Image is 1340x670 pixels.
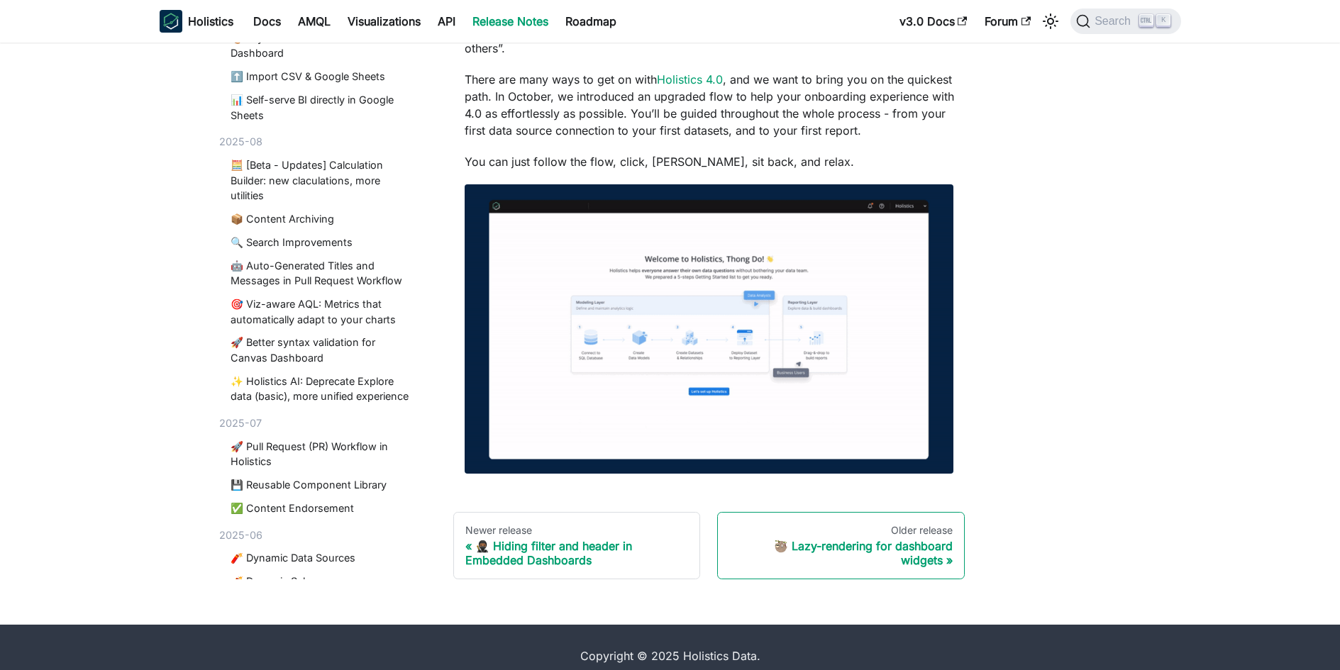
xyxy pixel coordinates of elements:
[231,574,414,589] a: 🧨 Dynamic Schemas
[231,157,414,203] a: 🧮 [Beta - Updates] Calculation Builder: new claculations, more utilities
[1090,15,1139,28] span: Search
[891,10,976,33] a: v3.0 Docs
[557,10,625,33] a: Roadmap
[160,10,233,33] a: HolisticsHolistics
[231,296,414,327] a: 🎯 Viz-aware AQL: Metrics that automatically adapt to your charts
[657,72,723,86] a: Holistics 4.0
[160,10,182,33] img: Holistics
[219,134,419,150] div: 2025-08
[231,258,414,289] a: 🤖 Auto-Generated Titles and Messages in Pull Request Workflow
[219,527,419,543] div: 2025-06
[219,415,419,431] div: 2025-07
[465,71,954,139] p: There are many ways to get on with , and we want to bring you on the quickest path. In October, w...
[245,10,289,33] a: Docs
[729,524,953,537] div: Older release
[1039,10,1062,33] button: Switch between dark and light mode (currently light mode)
[231,335,414,366] a: 🚀 Better syntax validation for Canvas Dashboard
[465,539,689,567] div: 🥷🏾 Hiding filter and header in Embedded Dashboards
[1070,9,1180,34] button: Search (Ctrl+K)
[231,501,414,516] a: ✅ Content Endorsement
[231,439,414,469] a: 🚀 Pull Request (PR) Workflow in Holistics
[464,10,557,33] a: Release Notes
[231,374,414,404] a: ✨ Holistics AI: Deprecate Explore data (basic), more unified experience
[231,477,414,493] a: 💾 Reusable Component Library
[188,13,233,30] b: Holistics
[717,512,965,580] a: Older release🦥 Lazy-rendering for dashboard widgets
[1156,14,1170,27] kbd: K
[231,211,414,227] a: 📦 Content Archiving
[465,153,954,170] p: You can just follow the flow, click, [PERSON_NAME], sit back, and relax.
[453,512,965,580] nav: Changelog item navigation
[453,512,701,580] a: Newer release🥷🏾 Hiding filter and header in Embedded Dashboards
[289,10,339,33] a: AMQL
[231,69,414,84] a: ⬆️ Import CSV & Google Sheets
[231,235,414,250] a: 🔍 Search Improvements
[231,92,414,123] a: 📊 Self-serve BI directly in Google Sheets
[729,539,953,567] div: 🦥 Lazy-rendering for dashboard widgets
[465,524,689,537] div: Newer release
[231,551,414,566] a: 🧨 Dynamic Data Sources
[976,10,1039,33] a: Forum
[231,30,414,61] a: 🎨 Layout Assist in Canvas Dashboard
[429,10,464,33] a: API
[339,10,429,33] a: Visualizations
[219,647,1122,664] div: Copyright © 2025 Holistics Data.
